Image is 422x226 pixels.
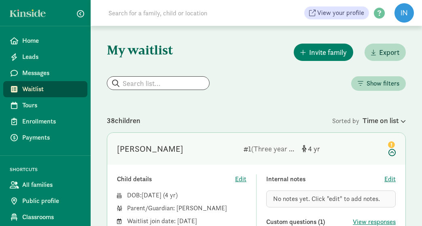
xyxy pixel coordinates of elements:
a: Tours [3,97,87,113]
a: Classrooms [3,209,87,225]
span: Show filters [367,79,399,88]
a: Public profile [3,193,87,209]
button: Export [365,44,406,61]
a: Leads [3,49,87,65]
span: Tours [22,100,81,110]
iframe: Chat Widget [382,187,422,226]
div: [object Object] [302,143,341,154]
span: Payments [22,133,81,142]
span: All families [22,180,81,190]
div: Palmer Halbig [117,142,183,155]
div: DOB: ( ) [127,190,246,200]
div: Internal notes [266,174,384,184]
div: Waitlist join date: [DATE] [127,216,246,226]
div: Parent/Guardian: [PERSON_NAME] [127,203,246,213]
button: Edit [384,174,396,184]
a: Waitlist [3,81,87,97]
a: Messages [3,65,87,81]
span: Invite family [309,47,347,58]
span: Export [379,47,399,58]
span: Home [22,36,81,46]
button: Edit [235,174,246,184]
span: Messages [22,68,81,78]
span: (Three year olds) [251,144,303,153]
span: 4 [308,144,320,153]
span: Enrollments [22,117,81,126]
a: Enrollments [3,113,87,130]
input: Search for a family, child or location [104,5,304,21]
a: View your profile [304,6,369,19]
a: All families [3,177,87,193]
button: Invite family [294,44,353,61]
button: Show filters [351,76,406,91]
div: Child details [117,174,235,184]
span: 4 [165,191,176,199]
a: Home [3,33,87,49]
h1: My waitlist [107,42,204,58]
input: Search list... [107,77,209,90]
span: [DATE] [142,191,161,199]
div: 1 [244,143,295,154]
span: Waitlist [22,84,81,94]
div: Sorted by [332,115,406,126]
span: Public profile [22,196,81,206]
span: Classrooms [22,212,81,222]
div: Time on list [363,115,406,126]
span: No notes yet. Click "edit" to add notes. [273,195,380,203]
a: Payments [3,130,87,146]
div: 38 children [107,115,332,126]
span: View your profile [317,8,364,18]
span: Leads [22,52,81,62]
